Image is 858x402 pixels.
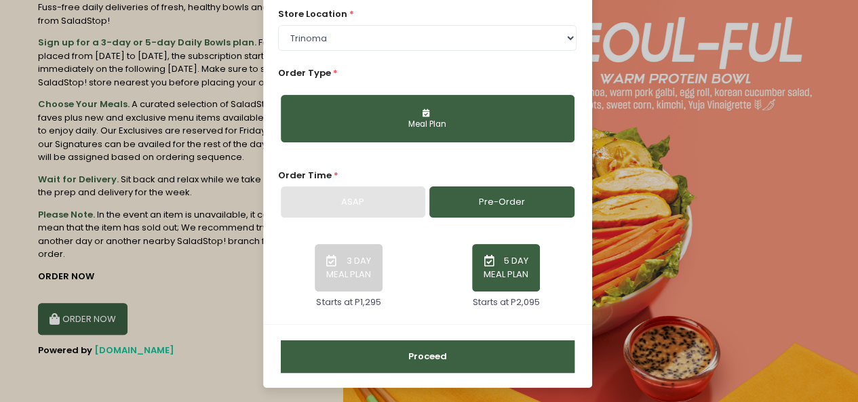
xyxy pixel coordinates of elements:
[278,66,331,79] span: Order Type
[429,186,574,218] a: Pre-Order
[281,340,574,373] button: Proceed
[290,119,565,131] div: Meal Plan
[316,296,381,309] div: Starts at P1,295
[315,244,383,292] button: 3 DAY MEAL PLAN
[473,296,540,309] div: Starts at P2,095
[278,7,347,20] span: store location
[472,244,540,292] button: 5 DAY MEAL PLAN
[278,169,332,182] span: Order Time
[281,95,574,142] button: Meal Plan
